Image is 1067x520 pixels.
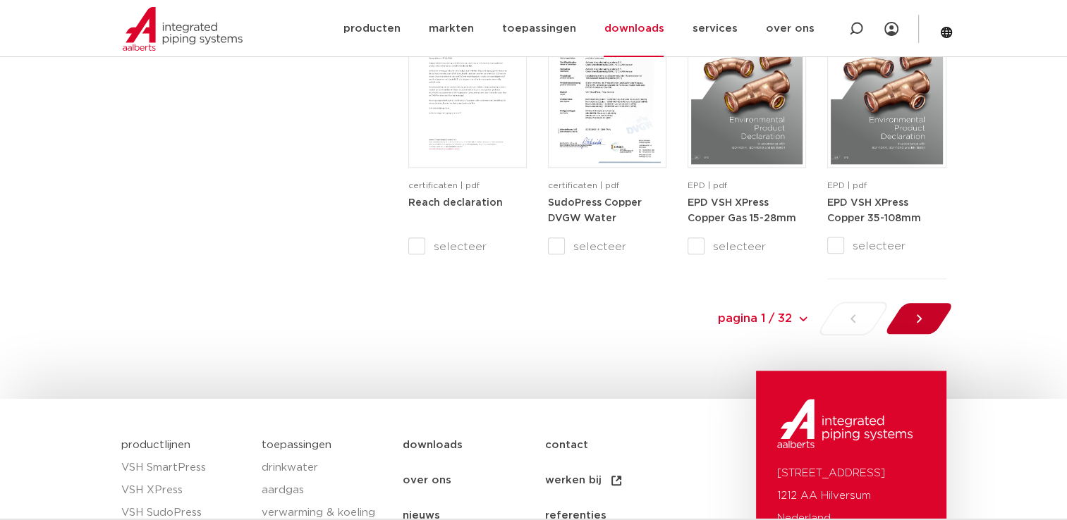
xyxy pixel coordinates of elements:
a: downloads [403,428,544,463]
strong: EPD VSH XPress Copper 35-108mm [827,198,921,223]
a: toepassingen [262,440,331,450]
a: EPD VSH XPress Copper Gas 15-28mm [688,197,796,223]
a: EPD VSH XPress Copper 35-108mm [827,197,921,223]
strong: EPD VSH XPress Copper Gas 15-28mm [688,198,796,223]
a: VSH SmartPress [121,457,248,479]
label: selecteer [827,237,946,254]
span: certificaten | pdf [408,181,480,190]
span: EPD | pdf [688,181,727,190]
a: SudoPress Copper DVGW Water [548,197,642,223]
label: selecteer [548,238,666,255]
a: productlijnen [121,440,190,450]
img: VSH-XPress-Copper-Gas-15-28mm_A4EPD_5011481_EN-pdf.jpg [691,12,803,164]
img: VSH-XPress-Copper-35-108mm_A4EPD_5011479_EN-pdf.jpg [831,12,942,164]
a: drinkwater [262,457,389,479]
a: over ons [403,463,544,498]
img: SudoPress_Koper_DVGW_Water_20210220-1-pdf.jpg [551,12,663,164]
img: Reach-declaration-1-pdf.jpg [412,12,523,164]
a: aardgas [262,479,389,502]
a: contact [544,428,686,463]
a: werken bij [544,463,686,498]
label: selecteer [408,238,527,255]
a: Reach declaration [408,197,503,208]
span: EPD | pdf [827,181,867,190]
strong: SudoPress Copper DVGW Water [548,198,642,223]
strong: Reach declaration [408,198,503,208]
a: VSH XPress [121,479,248,502]
label: selecteer [688,238,806,255]
span: certificaten | pdf [548,181,619,190]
